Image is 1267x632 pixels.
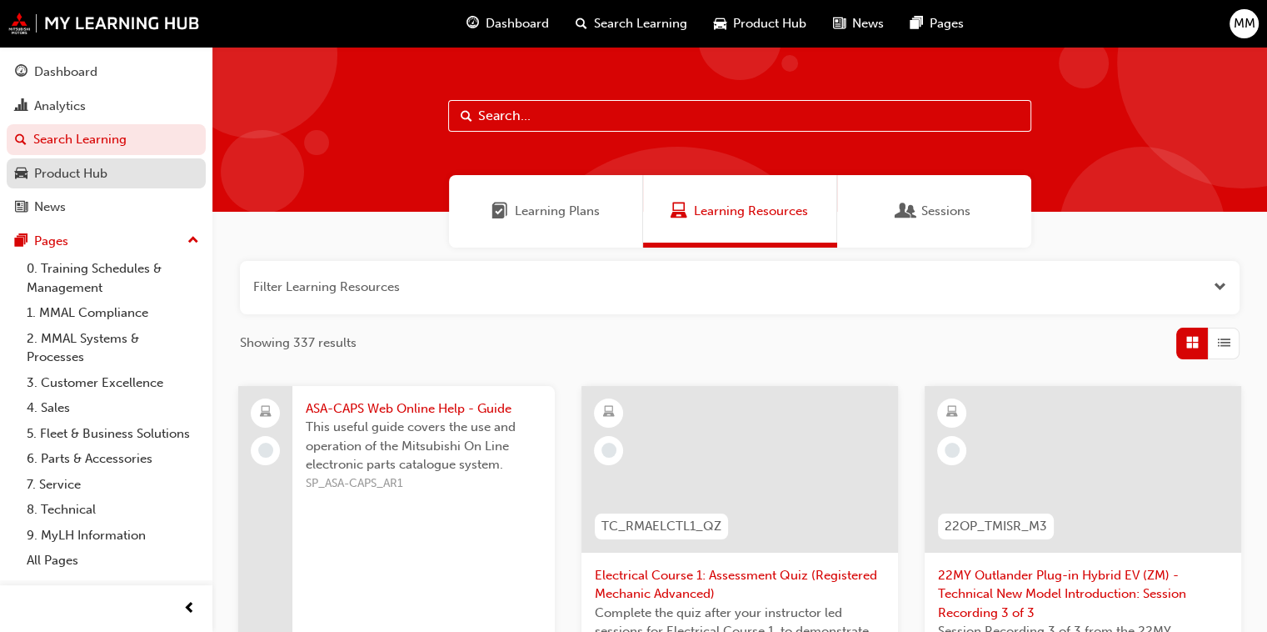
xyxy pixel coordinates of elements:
a: Learning ResourcesLearning Resources [643,175,837,248]
span: up-icon [187,230,199,252]
span: pages-icon [910,13,923,34]
span: car-icon [15,167,27,182]
a: 1. MMAL Compliance [20,300,206,326]
a: All Pages [20,548,206,574]
span: Learning Resources [671,202,687,221]
a: 9. MyLH Information [20,523,206,549]
span: news-icon [833,13,845,34]
div: Product Hub [34,164,107,183]
a: Learning PlansLearning Plans [449,175,643,248]
a: search-iconSearch Learning [562,7,701,41]
span: List [1218,334,1230,353]
img: mmal [8,13,200,34]
a: Search Learning [7,124,206,155]
a: 3. Customer Excellence [20,370,206,396]
a: pages-iconPages [897,7,977,41]
input: Search... [448,100,1031,132]
span: Showing 337 results [240,334,357,353]
a: 8. Technical [20,497,206,523]
button: DashboardAnalyticsSearch LearningProduct HubNews [7,53,206,226]
a: News [7,192,206,223]
a: Product Hub [7,158,206,189]
span: Learning Plans [515,202,600,221]
span: Product Hub [733,14,806,33]
span: laptop-icon [260,402,272,424]
div: News [34,198,66,217]
span: learningRecordVerb_NONE-icon [601,443,616,458]
span: Sessions [898,202,915,221]
a: news-iconNews [820,7,897,41]
span: guage-icon [466,13,479,34]
span: Search Learning [594,14,687,33]
a: 6. Parts & Accessories [20,446,206,472]
span: pages-icon [15,234,27,249]
span: Sessions [921,202,970,221]
div: Analytics [34,97,86,116]
span: learningRecordVerb_NONE-icon [945,443,960,458]
span: learningRecordVerb_NONE-icon [258,443,273,458]
span: Electrical Course 1: Assessment Quiz (Registered Mechanic Advanced) [595,566,885,604]
a: 0. Training Schedules & Management [20,256,206,300]
span: news-icon [15,200,27,215]
span: Learning Resources [694,202,808,221]
a: 7. Service [20,472,206,498]
span: search-icon [15,133,27,148]
span: This useful guide covers the use and operation of the Mitsubishi On Line electronic parts catalog... [306,418,541,474]
a: 5. Fleet & Business Solutions [20,421,206,447]
span: search-icon [576,13,587,34]
span: TC_RMAELCTL1_QZ [601,517,721,536]
span: learningResourceType_ELEARNING-icon [946,402,958,424]
span: News [852,14,884,33]
div: Pages [34,232,68,251]
span: prev-icon [183,599,196,619]
a: Analytics [7,91,206,122]
span: 22MY Outlander Plug-in Hybrid EV (ZM) - Technical New Model Introduction: Session Recording 3 of 3 [938,566,1228,623]
span: Dashboard [486,14,549,33]
span: SP_ASA-CAPS_AR1 [306,474,541,494]
button: Pages [7,226,206,257]
span: chart-icon [15,99,27,114]
span: Grid [1186,334,1199,353]
span: ASA-CAPS Web Online Help - Guide [306,399,541,419]
span: Search [461,107,472,126]
a: guage-iconDashboard [453,7,562,41]
span: 22OP_TMISR_M3 [945,517,1047,536]
span: learningResourceType_ELEARNING-icon [603,402,615,424]
a: SessionsSessions [837,175,1031,248]
a: Dashboard [7,57,206,88]
span: Pages [930,14,964,33]
span: car-icon [714,13,726,34]
a: 4. Sales [20,395,206,421]
a: 2. MMAL Systems & Processes [20,326,206,370]
a: car-iconProduct Hub [701,7,820,41]
span: MM [1234,14,1255,33]
div: Dashboard [34,63,97,82]
span: Learning Plans [491,202,508,221]
button: MM [1230,9,1259,38]
span: guage-icon [15,65,27,80]
button: Open the filter [1214,278,1226,297]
